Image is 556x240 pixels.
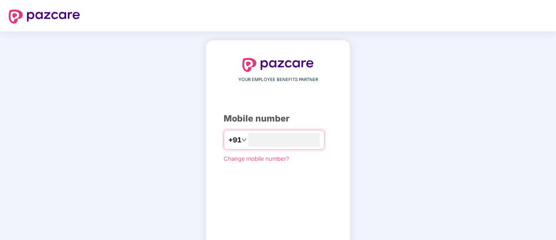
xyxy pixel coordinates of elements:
[228,135,241,145] span: +91
[242,58,314,72] img: logo
[9,10,80,24] img: logo
[224,112,332,125] div: Mobile number
[224,155,289,162] a: Change mobile number?
[241,137,247,142] span: down
[238,76,318,83] span: YOUR EMPLOYEE BENEFITS PARTNER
